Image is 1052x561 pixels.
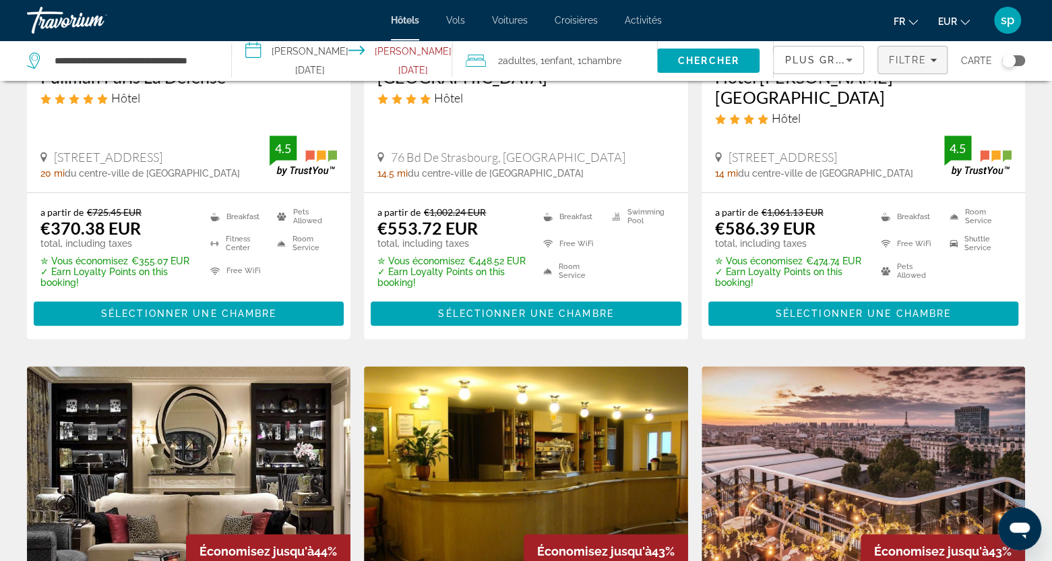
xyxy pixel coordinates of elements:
span: Chercher [678,55,739,66]
span: du centre-ville de [GEOGRAPHIC_DATA] [65,168,240,179]
del: €1,002.24 EUR [424,206,486,218]
button: Change language [894,11,918,31]
span: 14 mi [715,168,738,179]
li: Free WiFi [536,233,605,254]
li: Room Service [536,261,605,281]
input: Search hotel destination [53,51,211,71]
span: Enfant [545,55,573,66]
a: Sélectionner une chambre [371,304,681,319]
div: 5 star Hotel [40,90,337,105]
li: Breakfast [874,206,943,227]
span: Économisez jusqu'à [199,544,314,558]
button: Sélectionner une chambre [371,301,681,326]
span: Économisez jusqu'à [537,544,652,558]
ins: €553.72 EUR [377,218,478,238]
button: Select check in and out date [232,40,452,81]
mat-select: Sort by [784,52,853,68]
li: Fitness Center [204,233,270,254]
button: Search [657,49,760,73]
div: 4.5 [270,140,297,156]
span: 14.5 mi [377,168,408,179]
span: a partir de [377,206,421,218]
li: Free WiFi [874,233,943,254]
span: Chambre [582,55,621,66]
a: Sélectionner une chambre [708,304,1018,319]
span: Hôtel [772,111,801,125]
div: 4.5 [944,140,971,156]
span: a partir de [40,206,84,218]
li: Breakfast [204,206,270,227]
p: €448.52 EUR [377,256,526,266]
span: Adultes [503,55,536,66]
span: [STREET_ADDRESS] [54,150,162,165]
span: Plus grandes économies [784,55,946,65]
span: sp [1001,13,1014,27]
button: Sélectionner une chambre [34,301,344,326]
button: Sélectionner une chambre [708,301,1018,326]
span: Hôtel [111,90,140,105]
a: Voitures [492,15,528,26]
div: 4 star Hotel [377,90,674,105]
span: Carte [961,51,992,70]
button: Filters [877,46,948,74]
iframe: Bouton de lancement de la fenêtre de messagerie [998,507,1041,550]
button: User Menu [990,6,1025,34]
span: ✮ Vous économisez [715,256,803,266]
li: Pets Allowed [270,206,337,227]
ins: €370.38 EUR [40,218,141,238]
button: Change currency [938,11,970,31]
del: €1,061.13 EUR [762,206,824,218]
p: ✓ Earn Loyalty Points on this booking! [40,266,193,288]
p: total, including taxes [377,238,526,249]
p: total, including taxes [715,238,865,249]
span: ✮ Vous économisez [40,256,128,266]
li: Breakfast [536,206,605,227]
span: 20 mi [40,168,65,179]
span: ✮ Vous économisez [377,256,465,266]
span: Filtre [888,55,927,65]
span: [STREET_ADDRESS] [729,150,837,165]
span: Hôtel [434,90,463,105]
p: total, including taxes [40,238,193,249]
span: du centre-ville de [GEOGRAPHIC_DATA] [738,168,913,179]
ins: €586.39 EUR [715,218,815,238]
p: ✓ Earn Loyalty Points on this booking! [377,266,526,288]
img: TrustYou guest rating badge [270,136,337,175]
span: Sélectionner une chambre [438,308,613,319]
img: TrustYou guest rating badge [944,136,1012,175]
span: Sélectionner une chambre [101,308,276,319]
li: Free WiFi [204,261,270,281]
a: Vols [446,15,465,26]
span: EUR [938,16,957,27]
a: Hôtels [391,15,419,26]
del: €725.45 EUR [87,206,142,218]
a: Travorium [27,3,162,38]
li: Swimming Pool [605,206,674,227]
a: Sélectionner une chambre [34,304,344,319]
span: , 1 [536,51,573,70]
p: €355.07 EUR [40,256,193,266]
div: 4 star Hotel [715,111,1012,125]
span: Économisez jusqu'à [874,544,989,558]
span: a partir de [715,206,758,218]
span: Sélectionner une chambre [776,308,951,319]
span: , 1 [573,51,621,70]
a: Croisières [555,15,598,26]
span: 76 Bd De Strasbourg, [GEOGRAPHIC_DATA] [391,150,625,165]
a: Hôtel [PERSON_NAME] [GEOGRAPHIC_DATA] [715,67,1012,107]
li: Room Service [943,206,1012,227]
span: 2 [498,51,536,70]
li: Room Service [270,233,337,254]
span: du centre-ville de [GEOGRAPHIC_DATA] [408,168,583,179]
span: fr [894,16,905,27]
li: Shuttle Service [943,233,1012,254]
p: ✓ Earn Loyalty Points on this booking! [715,266,865,288]
a: Activités [625,15,662,26]
li: Pets Allowed [874,261,943,281]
